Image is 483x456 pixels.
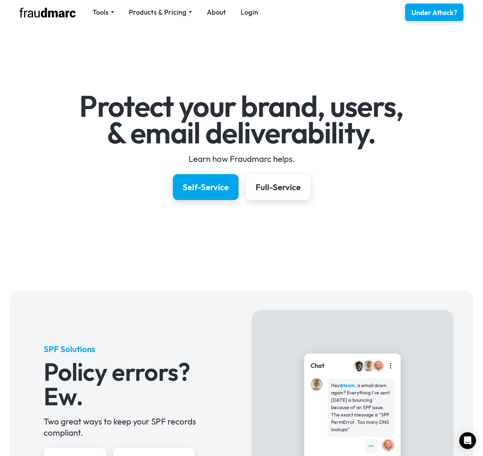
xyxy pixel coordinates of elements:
div: Two great ways to keep your SPF records compliant. [44,416,217,438]
div: Products & Pricing [129,7,186,17]
a: Login [241,7,258,17]
div: Learn how Fraudmarc helps. [39,153,444,164]
div: ••• [368,443,374,450]
strong: @team [340,382,355,389]
a: Under Attack? [405,3,463,21]
a: About [207,7,226,17]
div: Full-Service [256,181,301,193]
div: Self-Service [183,181,229,193]
div: Open Intercom Messenger [459,432,476,449]
div: Hey , is email down again? Everything I've sent [DATE] is bouncing because of an SPF issue. The e... [331,382,391,433]
h3: Policy errors? Ew. [44,359,217,408]
div: Tools [93,7,114,17]
div: Products & Pricing [129,7,192,17]
h5: SPF Solutions [44,343,217,355]
a: Self-Service [173,174,239,200]
div: Under Attack? [411,8,457,17]
a: Full-Service [246,174,310,200]
div: Tools [93,7,109,17]
h1: Protect your brand, users, & email deliverability. [39,93,444,146]
div: Chat [310,361,324,370]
